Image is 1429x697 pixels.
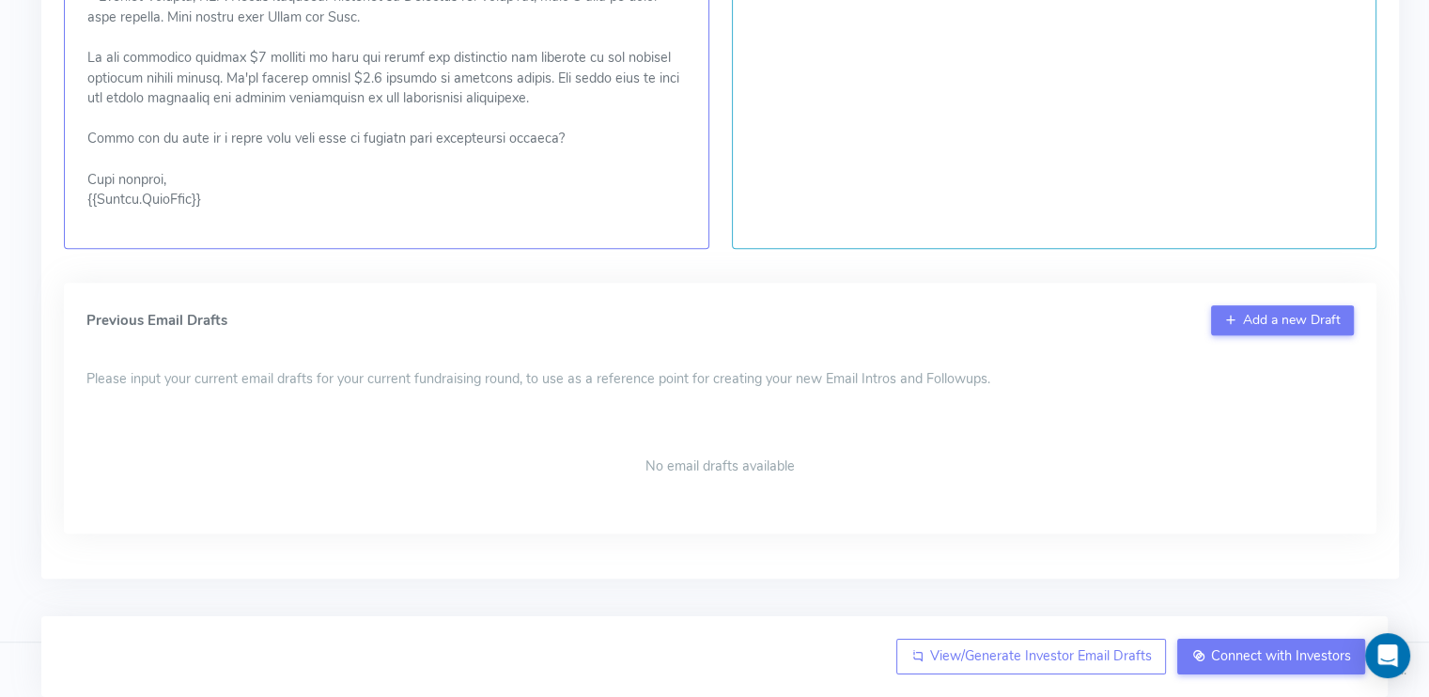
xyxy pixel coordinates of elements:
div: Open Intercom Messenger [1365,633,1410,678]
div: No email drafts available [86,423,1354,511]
h5: Previous Email Drafts [86,313,227,329]
a: Connect with Investors [1177,639,1365,674]
button: Add a new Draft [1211,305,1354,335]
span: View/Generate Investor Email Drafts [930,646,1152,665]
span: Please input your current email drafts for your current fundraising round, to use as a reference ... [86,369,990,390]
span: Connect with Investors [1211,646,1351,665]
a: View/Generate Investor Email Drafts [896,639,1166,674]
